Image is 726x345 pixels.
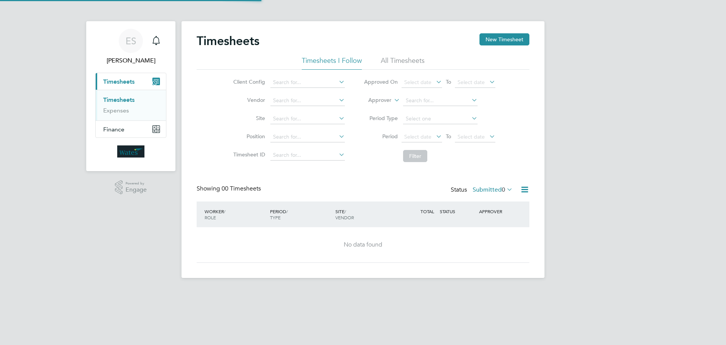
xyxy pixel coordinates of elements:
span: Emily Summerfield [95,56,166,65]
a: Timesheets [103,96,135,103]
h2: Timesheets [197,33,259,48]
label: Client Config [231,78,265,85]
div: SITE [334,205,399,224]
span: / [286,208,288,214]
button: Filter [403,150,427,162]
input: Search for... [270,95,345,106]
span: TOTAL [420,208,434,214]
label: Period [364,133,398,140]
span: Select date [458,133,485,140]
span: 0 [502,186,505,194]
div: Status [451,185,514,195]
li: Timesheets I Follow [302,56,362,70]
a: ES[PERSON_NAME] [95,29,166,65]
div: STATUS [438,205,477,218]
button: Timesheets [96,73,166,90]
span: TYPE [270,214,281,220]
div: PERIOD [268,205,334,224]
label: Approver [357,97,391,104]
span: / [224,208,225,214]
span: Select date [458,79,485,86]
label: Vendor [231,97,265,103]
input: Search for... [270,114,345,124]
span: VENDOR [335,214,354,220]
li: All Timesheets [381,56,425,70]
span: ROLE [205,214,216,220]
label: Site [231,115,265,122]
div: WORKER [203,205,268,224]
a: Expenses [103,107,129,114]
label: Period Type [364,115,398,122]
span: ES [126,36,136,46]
nav: Main navigation [86,21,175,171]
span: Finance [103,126,124,133]
span: 00 Timesheets [222,185,261,192]
span: Select date [404,133,431,140]
div: Showing [197,185,262,193]
input: Search for... [270,77,345,88]
span: Engage [126,187,147,193]
span: / [344,208,346,214]
div: No data found [204,241,522,249]
button: Finance [96,121,166,137]
span: Select date [404,79,431,86]
span: To [444,131,453,141]
span: Timesheets [103,78,135,85]
input: Search for... [403,95,478,106]
label: Timesheet ID [231,151,265,158]
span: To [444,77,453,87]
label: Submitted [473,186,513,194]
button: New Timesheet [479,33,529,45]
label: Approved On [364,78,398,85]
div: APPROVER [477,205,517,218]
a: Powered byEngage [115,180,147,195]
div: Timesheets [96,90,166,120]
input: Search for... [270,150,345,161]
a: Go to home page [95,145,166,158]
span: Powered by [126,180,147,187]
label: Position [231,133,265,140]
input: Select one [403,114,478,124]
img: wates-logo-retina.png [117,145,144,158]
input: Search for... [270,132,345,142]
